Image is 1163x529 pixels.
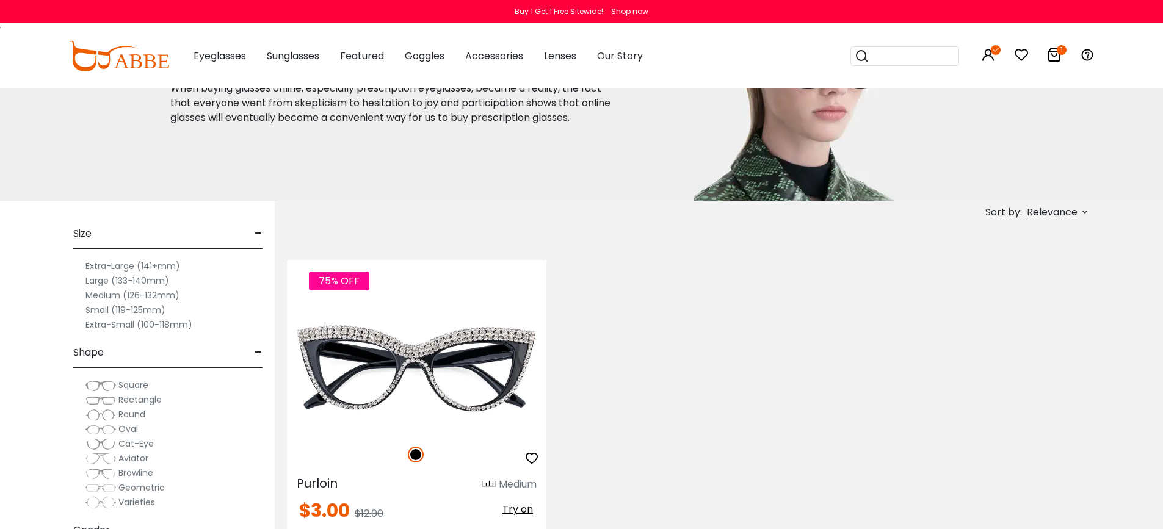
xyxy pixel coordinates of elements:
[118,423,138,435] span: Oval
[194,49,246,63] span: Eyeglasses
[118,467,153,479] span: Browline
[85,423,116,436] img: Oval.png
[499,502,537,517] button: Try on
[85,496,116,509] img: Varieties.png
[85,438,116,450] img: Cat-Eye.png
[85,409,116,421] img: Round.png
[515,6,603,17] div: Buy 1 Get 1 Free Sitewide!
[297,475,338,492] span: Purloin
[85,288,179,303] label: Medium (126-132mm)
[118,394,162,406] span: Rectangle
[85,482,116,494] img: Geometric.png
[1027,201,1078,223] span: Relevance
[267,49,319,63] span: Sunglasses
[611,6,648,17] div: Shop now
[255,219,263,248] span: -
[69,41,169,71] img: abbeglasses.com
[73,219,92,248] span: Size
[287,304,546,434] img: Black Purloin - Plastic ,Universal Bridge Fit
[85,303,165,317] label: Small (119-125mm)
[118,408,145,420] span: Round
[85,380,116,392] img: Square.png
[170,81,615,125] p: When buying glasses online, especially prescription eyeglasses, became a reality, the fact that e...
[1057,45,1067,55] i: 1
[118,496,155,508] span: Varieties
[405,49,444,63] span: Goggles
[465,49,523,63] span: Accessories
[255,338,263,367] span: -
[73,338,104,367] span: Shape
[544,49,576,63] span: Lenses
[1047,50,1062,64] a: 1
[118,379,148,391] span: Square
[118,481,165,494] span: Geometric
[597,49,643,63] span: Our Story
[85,467,116,480] img: Browline.png
[355,506,383,520] span: $12.00
[85,317,192,332] label: Extra-Small (100-118mm)
[299,497,350,524] span: $3.00
[118,452,148,464] span: Aviator
[605,6,648,16] a: Shop now
[499,477,537,492] div: Medium
[340,49,384,63] span: Featured
[85,453,116,465] img: Aviator.png
[85,273,169,288] label: Large (133-140mm)
[85,394,116,406] img: Rectangle.png
[309,272,369,290] span: 75% OFF
[85,259,180,273] label: Extra-Large (141+mm)
[408,447,424,462] img: Black
[502,502,533,516] span: Try on
[985,205,1022,219] span: Sort by:
[482,480,496,489] img: size ruler
[118,437,154,450] span: Cat-Eye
